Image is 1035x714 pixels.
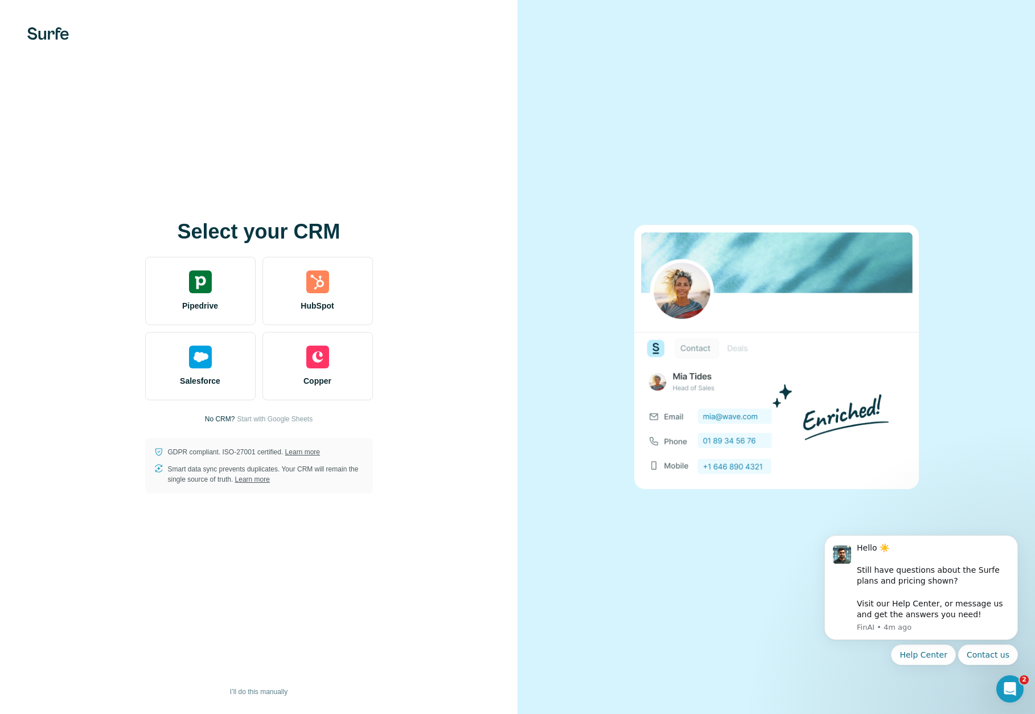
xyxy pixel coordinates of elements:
span: Salesforce [180,375,220,387]
span: I’ll do this manually [230,687,287,697]
span: HubSpot [301,300,334,311]
a: Learn more [235,475,270,483]
img: salesforce's logo [189,346,212,368]
a: Learn more [285,448,320,456]
p: Smart data sync prevents duplicates. Your CRM will remain the single source of truth. [168,464,364,485]
h1: Select your CRM [145,220,373,243]
img: pipedrive's logo [189,270,212,293]
p: No CRM? [205,414,235,424]
iframe: Intercom live chat [996,675,1024,703]
img: hubspot's logo [306,270,329,293]
img: none image [634,225,919,489]
img: copper's logo [306,346,329,368]
span: Copper [303,375,331,387]
p: GDPR compliant. ISO-27001 certified. [168,447,320,457]
img: Surfe's logo [27,27,69,40]
span: Pipedrive [182,300,218,311]
button: Start with Google Sheets [237,414,313,424]
button: I’ll do this manually [222,683,295,700]
span: 2 [1020,675,1029,684]
iframe: Intercom notifications message [807,521,1035,708]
